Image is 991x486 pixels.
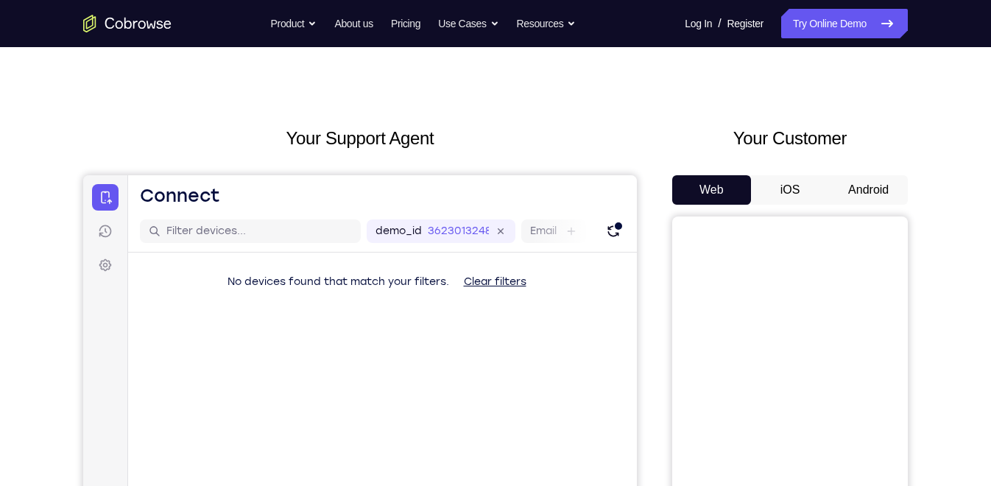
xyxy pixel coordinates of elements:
button: iOS [751,175,830,205]
button: Product [271,9,317,38]
span: No devices found that match your filters. [144,100,366,113]
a: Register [727,9,763,38]
a: Log In [685,9,712,38]
h2: Your Support Agent [83,125,637,152]
button: Android [829,175,908,205]
a: Go to the home page [83,15,172,32]
button: Resources [517,9,576,38]
a: About us [334,9,373,38]
h2: Your Customer [672,125,908,152]
button: Use Cases [438,9,498,38]
button: Clear filters [369,92,455,121]
a: Pricing [391,9,420,38]
button: 6-digit code [255,443,344,473]
button: Web [672,175,751,205]
a: Try Online Demo [781,9,908,38]
span: / [718,15,721,32]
